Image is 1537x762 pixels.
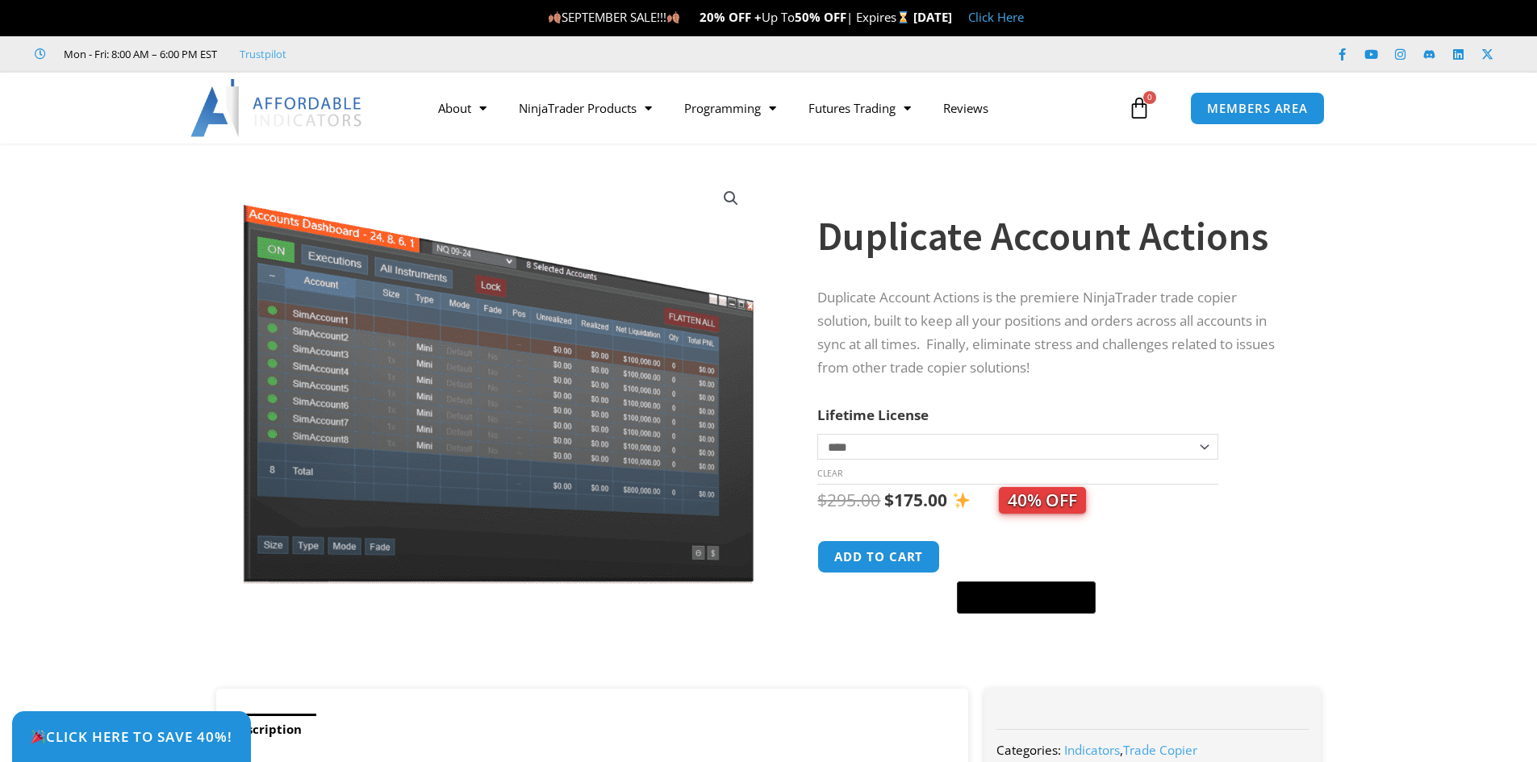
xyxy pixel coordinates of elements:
[884,489,947,511] bdi: 175.00
[1143,91,1156,104] span: 0
[31,730,232,743] span: Click Here to save 40%!
[549,11,561,23] img: 🍂
[884,489,894,511] span: $
[817,406,929,424] label: Lifetime License
[897,11,909,23] img: ⌛
[795,9,846,25] strong: 50% OFF
[60,44,217,64] span: Mon - Fri: 8:00 AM – 6:00 PM EST
[548,9,913,25] span: SEPTEMBER SALE!!! Up To | Expires
[953,492,970,509] img: ✨
[792,90,927,127] a: Futures Trading
[31,730,45,743] img: 🎉
[817,489,880,511] bdi: 295.00
[817,489,827,511] span: $
[667,11,679,23] img: 🍂
[422,90,1124,127] nav: Menu
[716,184,746,213] a: View full-screen image gallery
[240,44,286,64] a: Trustpilot
[817,468,842,479] a: Clear options
[190,79,364,137] img: LogoAI | Affordable Indicators – NinjaTrader
[12,711,251,762] a: 🎉Click Here to save 40%!
[817,208,1288,264] h1: Duplicate Account Actions
[668,90,792,127] a: Programming
[968,9,1024,25] a: Click Here
[1104,85,1175,131] a: 0
[700,9,762,25] strong: 20% OFF +
[954,538,1099,577] iframe: Secure express checkout frame
[957,581,1096,614] button: Buy with GPay
[999,487,1086,514] span: 40% OFF
[817,623,1288,638] iframe: PayPal Message 1
[1207,102,1308,115] span: MEMBERS AREA
[913,9,952,25] strong: [DATE]
[503,90,668,127] a: NinjaTrader Products
[817,286,1288,380] p: Duplicate Account Actions is the premiere NinjaTrader trade copier solution, built to keep all yo...
[422,90,503,127] a: About
[817,540,940,573] button: Add to cart
[927,90,1004,127] a: Reviews
[1190,92,1325,125] a: MEMBERS AREA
